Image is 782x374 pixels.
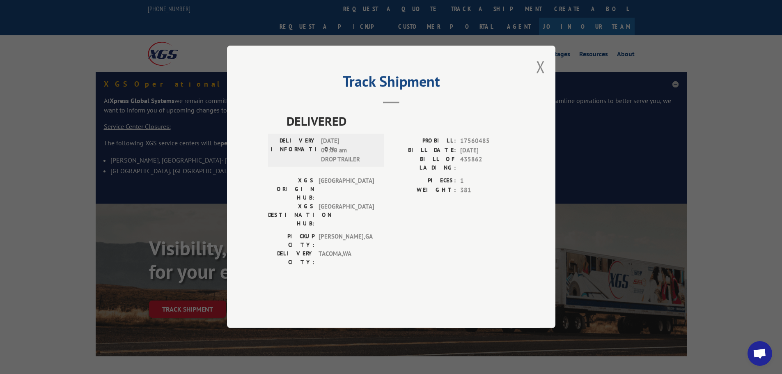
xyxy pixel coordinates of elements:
span: [DATE] 09:00 am DROP TRAILER [321,137,376,165]
label: PICKUP CITY: [268,232,314,250]
label: BILL DATE: [391,146,456,155]
label: PIECES: [391,177,456,186]
label: XGS DESTINATION HUB: [268,202,314,228]
button: Close modal [536,56,545,78]
span: DELIVERED [287,112,514,131]
span: TACOMA , WA [319,250,374,267]
span: [GEOGRAPHIC_DATA] [319,177,374,202]
span: [PERSON_NAME] , GA [319,232,374,250]
label: XGS ORIGIN HUB: [268,177,314,202]
label: PROBILL: [391,137,456,146]
label: WEIGHT: [391,186,456,195]
span: [DATE] [460,146,514,155]
label: DELIVERY INFORMATION: [271,137,317,165]
a: Open chat [748,341,772,366]
h2: Track Shipment [268,76,514,91]
label: BILL OF LADING: [391,155,456,172]
span: 435862 [460,155,514,172]
span: [GEOGRAPHIC_DATA] [319,202,374,228]
span: 17560485 [460,137,514,146]
span: 1 [460,177,514,186]
label: DELIVERY CITY: [268,250,314,267]
span: 381 [460,186,514,195]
